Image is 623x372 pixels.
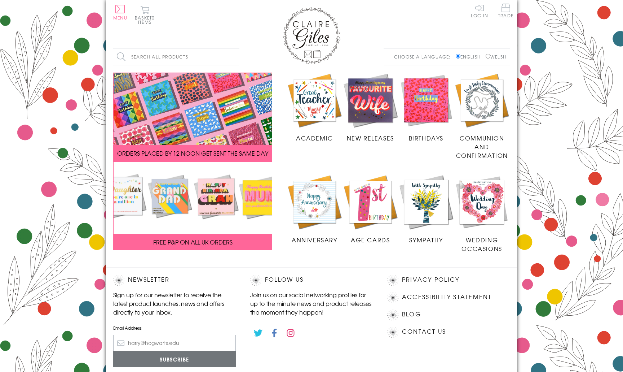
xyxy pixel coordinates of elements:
span: Academic [296,134,333,142]
a: New Releases [343,73,398,143]
a: Sympathy [398,174,454,244]
a: Log In [471,4,488,18]
span: New Releases [347,134,394,142]
a: Privacy Policy [402,275,459,285]
label: English [456,53,484,60]
label: Welsh [486,53,506,60]
span: FREE P&P ON ALL UK ORDERS [153,238,233,246]
a: Trade [498,4,513,19]
label: Email Address [113,325,236,331]
span: Communion and Confirmation [456,134,508,160]
input: English [456,54,460,59]
img: Claire Giles Greetings Cards [283,7,340,64]
button: Basket0 items [135,6,155,24]
a: Academic [287,73,343,143]
a: Anniversary [287,174,343,244]
span: Sympathy [409,235,443,244]
span: Wedding Occasions [461,235,502,253]
span: Age Cards [351,235,390,244]
a: Blog [402,310,421,319]
p: Choose a language: [394,53,454,60]
a: Age Cards [343,174,398,244]
input: Subscribe [113,351,236,367]
a: Communion and Confirmation [454,73,510,160]
p: Sign up for our newsletter to receive the latest product launches, news and offers directly to yo... [113,290,236,316]
input: Search [232,49,239,65]
a: Birthdays [398,73,454,143]
span: Anniversary [292,235,337,244]
a: Accessibility Statement [402,292,492,302]
h2: Newsletter [113,275,236,286]
a: Wedding Occasions [454,174,510,253]
span: Menu [113,14,127,21]
input: harry@hogwarts.edu [113,335,236,351]
h2: Follow Us [250,275,373,286]
span: Birthdays [409,134,443,142]
a: Contact Us [402,327,446,337]
input: Search all products [113,49,239,65]
p: Join us on our social networking profiles for up to the minute news and product releases the mome... [250,290,373,316]
span: Trade [498,4,513,18]
input: Welsh [486,54,490,59]
span: ORDERS PLACED BY 12 NOON GET SENT THE SAME DAY [117,149,268,157]
button: Menu [113,5,127,20]
span: 0 items [138,14,155,25]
